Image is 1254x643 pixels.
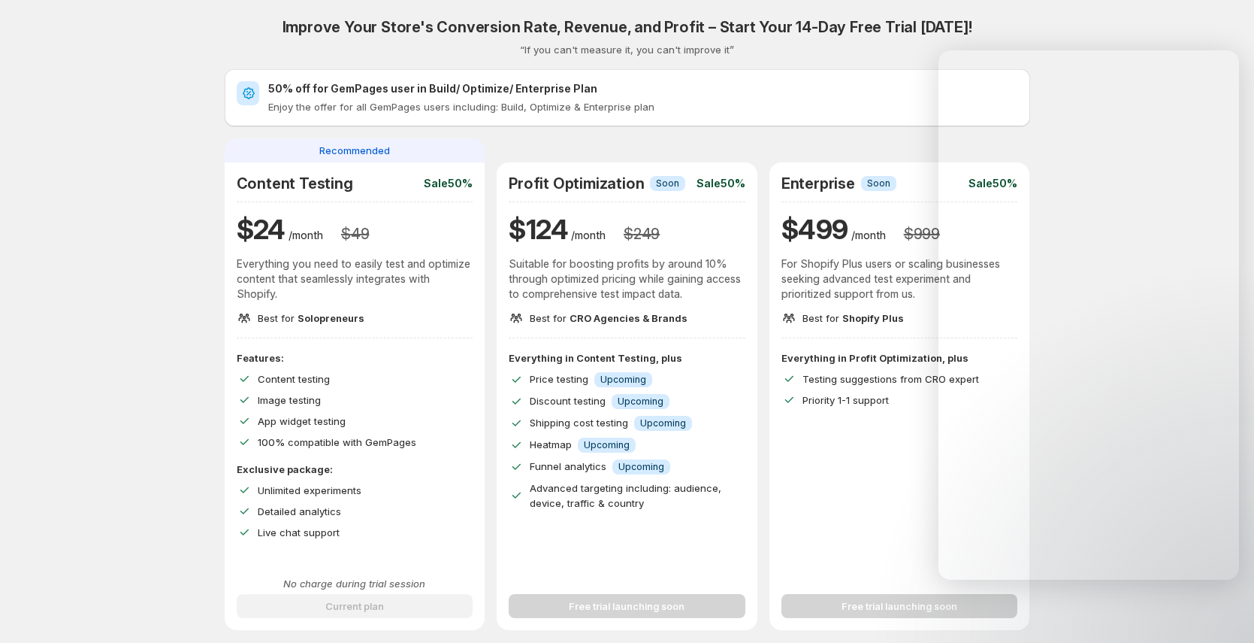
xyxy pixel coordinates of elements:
[341,225,369,243] h3: $ 49
[509,256,745,302] p: Suitable for boosting profits by around 10% through optimized pricing while gaining access to com...
[509,350,745,365] p: Everything in Content Testing, plus
[258,505,341,517] span: Detailed analytics
[802,311,904,326] p: Best for
[258,373,330,385] span: Content testing
[600,374,646,386] span: Upcoming
[298,312,364,324] span: Solopreneurs
[237,576,473,591] p: No charge during trial session
[584,439,630,451] span: Upcoming
[530,482,721,509] span: Advanced targeting including: audience, device, traffic & country
[258,436,416,448] span: 100% compatible with GemPages
[258,394,321,406] span: Image testing
[237,350,473,365] p: Features:
[571,228,606,243] p: /month
[530,311,687,326] p: Best for
[867,177,890,190] span: Soon
[802,394,889,406] span: Priority 1-1 support
[570,312,687,324] span: CRO Agencies & Brands
[258,484,361,496] span: Unlimited experiments
[781,256,1018,302] p: For Shopify Plus users or scaling businesses seeking advanced test experiment and prioritized sup...
[618,461,664,473] span: Upcoming
[938,50,1239,580] iframe: Intercom live chat
[237,174,353,193] h2: Content Testing
[289,228,323,243] p: /month
[781,350,1018,365] p: Everything in Profit Optimization, plus
[319,143,390,158] span: Recommended
[530,438,572,450] span: Heatmap
[1203,592,1239,628] iframe: Intercom live chat
[268,99,1018,114] p: Enjoy the offer for all GemPages users including: Build, Optimize & Enterprise plan
[237,211,286,247] h1: $ 24
[624,225,660,243] h3: $ 249
[904,225,940,243] h3: $ 999
[520,42,734,57] p: “If you can't measure it, you can't improve it”
[268,81,1018,96] h2: 50% off for GemPages user in Build/ Optimize/ Enterprise Plan
[530,460,606,472] span: Funnel analytics
[781,174,855,193] h2: Enterprise
[237,256,473,302] p: Everything you need to easily test and optimize content that seamlessly integrates with Shopify.
[509,174,644,193] h2: Profit Optimization
[640,417,686,429] span: Upcoming
[258,311,364,326] p: Best for
[530,373,588,385] span: Price testing
[802,373,979,385] span: Testing suggestions from CRO expert
[424,176,473,191] p: Sale 50%
[618,396,663,408] span: Upcoming
[851,228,886,243] p: /month
[509,211,568,247] h1: $ 124
[258,415,346,427] span: App widget testing
[842,312,904,324] span: Shopify Plus
[237,462,473,477] p: Exclusive package:
[530,395,606,407] span: Discount testing
[781,211,848,247] h1: $ 499
[656,177,679,190] span: Soon
[696,176,745,191] p: Sale 50%
[530,417,628,429] span: Shipping cost testing
[283,18,972,36] h2: Improve Your Store's Conversion Rate, Revenue, and Profit – Start Your 14-Day Free Trial [DATE]!
[258,526,340,538] span: Live chat support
